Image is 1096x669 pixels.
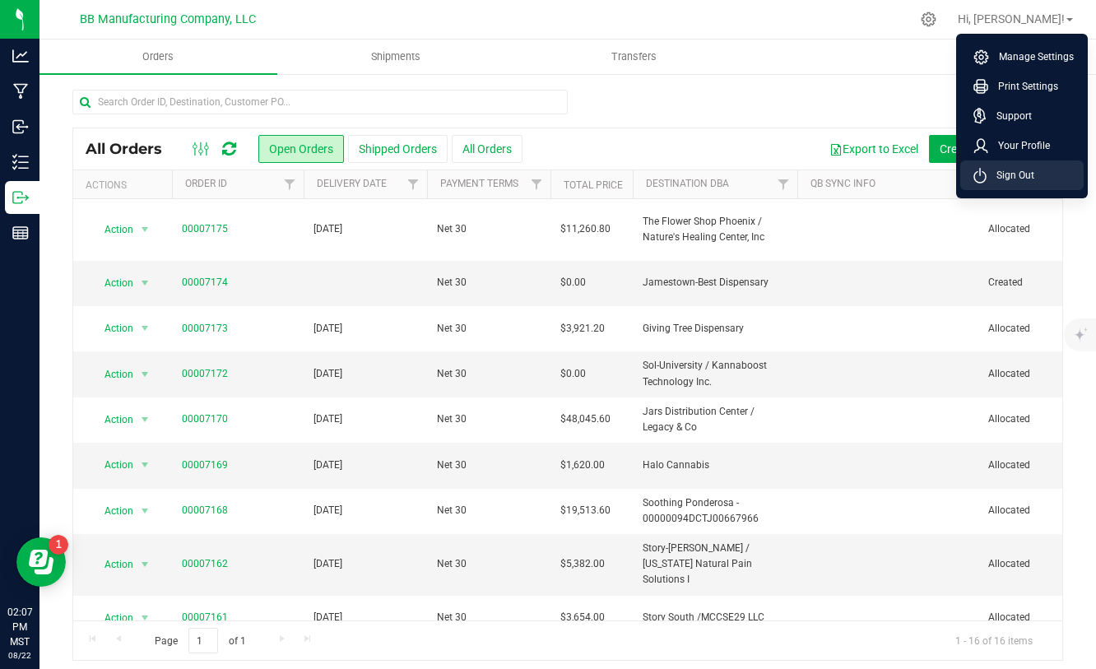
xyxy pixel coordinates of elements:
span: Net 30 [437,458,541,473]
a: Shipments [277,39,515,74]
a: Filter [276,170,304,198]
span: $48,045.60 [560,411,611,427]
span: $11,260.80 [560,221,611,237]
span: select [135,499,156,523]
span: Story South /MCCSE29 LLC [643,610,787,625]
span: $19,513.60 [560,503,611,518]
a: QB Sync Info [810,178,875,189]
button: Open Orders [258,135,344,163]
span: The Flower Shop Phoenix / Nature's Healing Center, Inc [643,214,787,245]
span: [DATE] [313,610,342,625]
span: Net 30 [437,610,541,625]
input: 1 [188,628,218,653]
a: Filter [770,170,797,198]
span: $0.00 [560,366,586,382]
span: Action [90,499,134,523]
span: Action [90,408,134,431]
span: Sol-University / Kannaboost Technology Inc. [643,358,787,389]
span: Orders [120,49,196,64]
a: Total Price [564,179,623,191]
span: Allocated [988,503,1092,518]
input: Search Order ID, Destination, Customer PO... [72,90,568,114]
span: $3,921.20 [560,321,605,337]
span: Hi, [PERSON_NAME]! [958,12,1065,26]
p: 02:07 PM MST [7,605,32,649]
span: [DATE] [313,221,342,237]
a: Destination DBA [646,178,729,189]
span: Shipments [349,49,443,64]
button: Export to Excel [819,135,929,163]
a: 00007174 [182,275,228,290]
span: [DATE] [313,321,342,337]
span: $3,654.00 [560,610,605,625]
span: Net 30 [437,411,541,427]
a: 00007170 [182,411,228,427]
span: Page of 1 [141,628,259,653]
a: Delivery Date [317,178,387,189]
span: $5,382.00 [560,556,605,572]
span: select [135,553,156,576]
span: Allocated [988,411,1092,427]
span: Allocated [988,221,1092,237]
span: [DATE] [313,556,342,572]
a: 00007172 [182,366,228,382]
span: Story-[PERSON_NAME] / [US_STATE] Natural Pain Solutions I [643,541,787,588]
span: 1 - 16 of 16 items [942,628,1046,653]
span: Jars Distribution Center / Legacy & Co [643,404,787,435]
div: Manage settings [918,12,939,27]
span: Allocated [988,610,1092,625]
a: 00007161 [182,610,228,625]
li: Sign Out [960,160,1084,190]
iframe: Resource center unread badge [49,535,68,555]
span: Soothing Ponderosa - 00000094DCTJ00667966 [643,495,787,527]
span: Action [90,317,134,340]
span: Net 30 [437,221,541,237]
inline-svg: Manufacturing [12,83,29,100]
span: Manage Settings [989,49,1074,65]
span: Net 30 [437,275,541,290]
a: 00007169 [182,458,228,473]
span: Print Settings [988,78,1058,95]
span: Net 30 [437,503,541,518]
span: Transfers [589,49,679,64]
a: Order ID [185,178,227,189]
span: Your Profile [988,137,1050,154]
a: Payment Terms [440,178,518,189]
span: Action [90,363,134,386]
span: Action [90,453,134,476]
span: Create new order [940,142,1027,156]
iframe: Resource center [16,537,66,587]
inline-svg: Reports [12,225,29,241]
span: select [135,363,156,386]
inline-svg: Inbound [12,118,29,135]
a: Filter [951,170,978,198]
span: Created [988,275,1092,290]
div: Actions [86,179,165,191]
a: Support [973,108,1077,124]
span: Halo Cannabis [643,458,787,473]
span: $1,620.00 [560,458,605,473]
button: Create new order [929,135,1038,163]
span: [DATE] [313,503,342,518]
button: All Orders [452,135,522,163]
span: Action [90,272,134,295]
a: 00007162 [182,556,228,572]
span: BB Manufacturing Company, LLC [80,12,256,26]
span: Allocated [988,458,1092,473]
inline-svg: Analytics [12,48,29,64]
span: Action [90,606,134,630]
span: $0.00 [560,275,586,290]
span: select [135,606,156,630]
span: select [135,272,156,295]
span: Giving Tree Dispensary [643,321,787,337]
span: Jamestown-Best Dispensary [643,275,787,290]
span: select [135,317,156,340]
span: select [135,453,156,476]
span: Allocated [988,321,1092,337]
a: 00007168 [182,503,228,518]
span: Net 30 [437,321,541,337]
span: All Orders [86,140,179,158]
span: Sign Out [987,167,1034,184]
button: Shipped Orders [348,135,448,163]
